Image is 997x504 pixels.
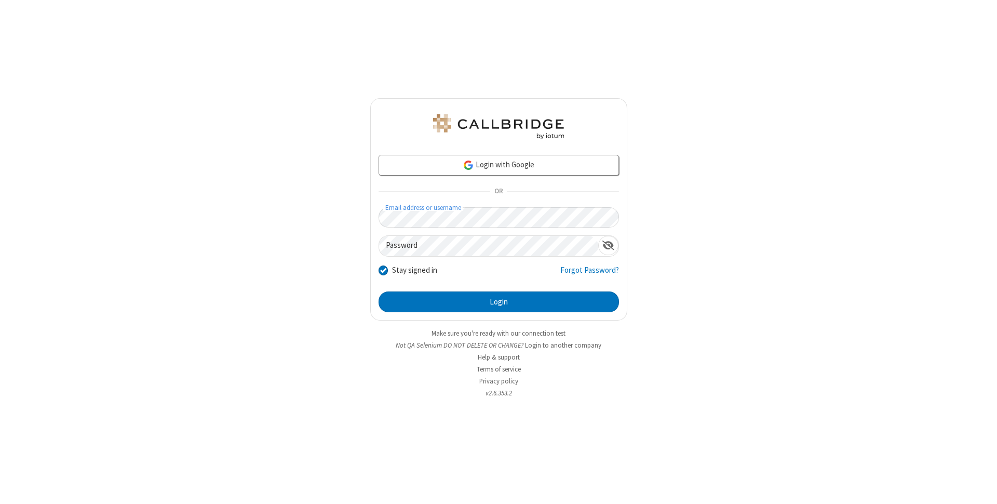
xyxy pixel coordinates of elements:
button: Login [379,291,619,312]
div: Show password [598,236,618,255]
a: Make sure you're ready with our connection test [432,329,565,338]
img: google-icon.png [463,160,474,171]
a: Privacy policy [479,377,518,386]
li: v2.6.353.2 [370,388,627,398]
a: Terms of service [477,365,521,374]
a: Login with Google [379,155,619,176]
input: Password [379,236,598,256]
a: Forgot Password? [560,264,619,284]
label: Stay signed in [392,264,437,276]
li: Not QA Selenium DO NOT DELETE OR CHANGE? [370,340,627,350]
input: Email address or username [379,207,619,228]
span: OR [490,184,507,199]
a: Help & support [478,353,520,362]
button: Login to another company [525,340,601,350]
img: QA Selenium DO NOT DELETE OR CHANGE [431,114,566,139]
